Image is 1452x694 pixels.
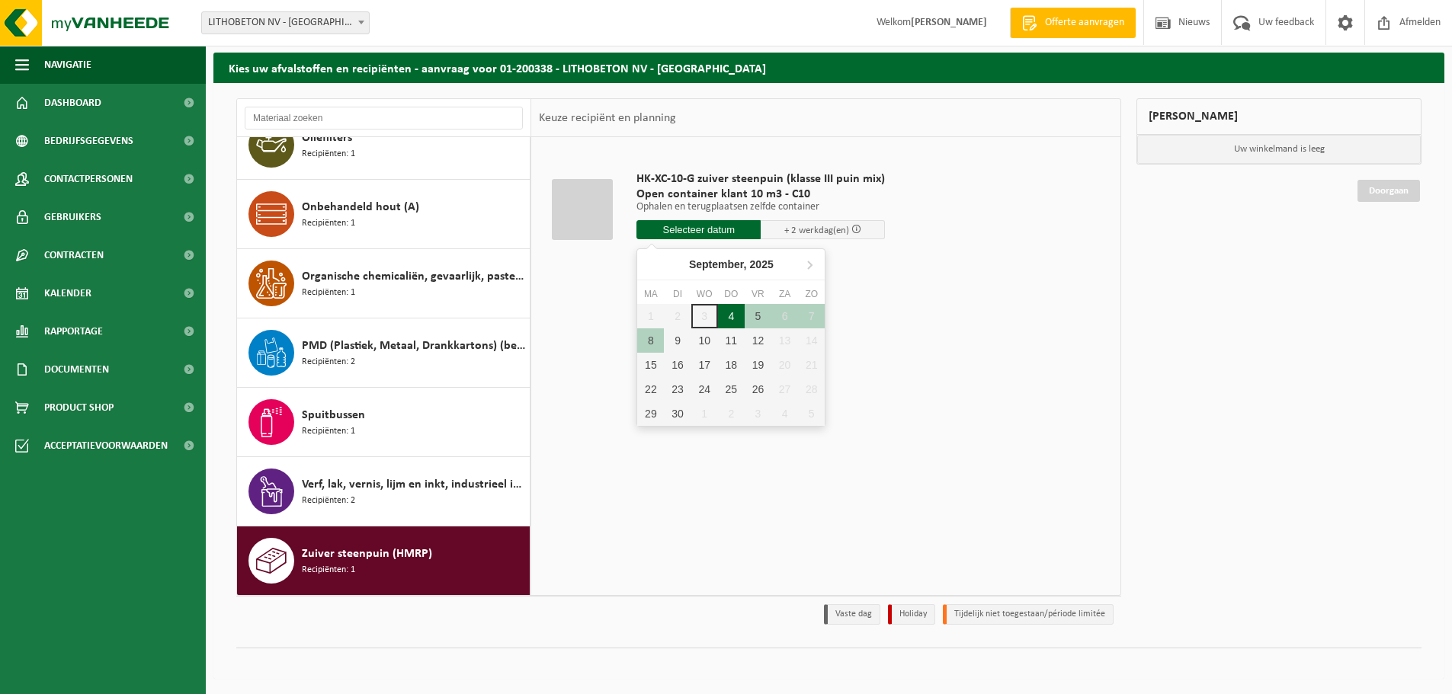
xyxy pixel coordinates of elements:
button: PMD (Plastiek, Metaal, Drankkartons) (bedrijven) Recipiënten: 2 [237,318,530,388]
span: Oliefilters [302,129,352,147]
span: Recipiënten: 1 [302,286,355,300]
div: 10 [691,328,718,353]
div: 15 [637,353,664,377]
button: Organische chemicaliën, gevaarlijk, pasteus Recipiënten: 1 [237,249,530,318]
div: za [771,286,798,302]
span: Kalender [44,274,91,312]
a: Doorgaan [1357,180,1420,202]
span: Offerte aanvragen [1041,15,1128,30]
i: 2025 [750,259,774,270]
div: Keuze recipiënt en planning [531,99,684,137]
span: Rapportage [44,312,103,350]
span: Contactpersonen [44,160,133,198]
li: Vaste dag [824,604,880,625]
button: Spuitbussen Recipiënten: 1 [237,388,530,457]
div: 4 [718,304,745,328]
div: September, [683,252,780,277]
div: wo [691,286,718,302]
button: Verf, lak, vernis, lijm en inkt, industrieel in kleinverpakking Recipiënten: 2 [237,457,530,526]
span: Recipiënten: 1 [302,216,355,231]
span: Acceptatievoorwaarden [44,427,168,465]
span: Gebruikers [44,198,101,236]
span: Dashboard [44,84,101,122]
span: PMD (Plastiek, Metaal, Drankkartons) (bedrijven) [302,337,526,355]
div: do [718,286,745,302]
li: Tijdelijk niet toegestaan/période limitée [943,604,1114,625]
div: 11 [718,328,745,353]
input: Selecteer datum [636,220,761,239]
div: 26 [745,377,771,401]
div: 30 [664,401,691,426]
div: 2 [718,401,745,426]
span: Product Shop [44,389,114,427]
button: Zuiver steenpuin (HMRP) Recipiënten: 1 [237,526,530,595]
span: Open container klant 10 m3 - C10 [636,187,885,202]
span: Documenten [44,350,109,389]
span: LITHOBETON NV - SNAASKERKE [201,11,370,34]
div: 22 [637,377,664,401]
div: 23 [664,377,691,401]
span: Zuiver steenpuin (HMRP) [302,545,432,563]
div: 5 [745,304,771,328]
div: 8 [637,328,664,353]
div: [PERSON_NAME] [1136,98,1422,135]
span: LITHOBETON NV - SNAASKERKE [202,12,369,34]
span: + 2 werkdag(en) [784,225,849,235]
span: Contracten [44,236,104,274]
span: Organische chemicaliën, gevaarlijk, pasteus [302,267,526,286]
div: 19 [745,353,771,377]
div: 17 [691,353,718,377]
div: vr [745,286,771,302]
a: Offerte aanvragen [1010,8,1136,38]
button: Onbehandeld hout (A) Recipiënten: 1 [237,180,530,249]
input: Materiaal zoeken [245,107,523,130]
h2: Kies uw afvalstoffen en recipiënten - aanvraag voor 01-200338 - LITHOBETON NV - [GEOGRAPHIC_DATA] [213,53,1444,82]
div: 1 [691,401,718,426]
div: 18 [718,353,745,377]
span: Recipiënten: 1 [302,563,355,577]
div: 29 [637,401,664,426]
li: Holiday [888,604,935,625]
div: 9 [664,328,691,353]
div: di [664,286,691,302]
span: Bedrijfsgegevens [44,122,133,160]
div: 25 [718,377,745,401]
span: Onbehandeld hout (A) [302,198,419,216]
div: 12 [745,328,771,353]
div: ma [637,286,664,302]
p: Ophalen en terugplaatsen zelfde container [636,202,885,213]
div: 16 [664,353,691,377]
div: 24 [691,377,718,401]
span: Navigatie [44,46,91,84]
p: Uw winkelmand is leeg [1137,135,1421,164]
span: Spuitbussen [302,406,365,424]
span: Recipiënten: 1 [302,147,355,162]
button: Oliefilters Recipiënten: 1 [237,110,530,180]
div: 3 [745,401,771,426]
span: Recipiënten: 2 [302,355,355,369]
span: Recipiënten: 2 [302,494,355,508]
span: Verf, lak, vernis, lijm en inkt, industrieel in kleinverpakking [302,475,526,494]
span: Recipiënten: 1 [302,424,355,439]
span: HK-XC-10-G zuiver steenpuin (klasse III puin mix) [636,171,885,187]
strong: [PERSON_NAME] [911,17,987,28]
div: zo [798,286,825,302]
